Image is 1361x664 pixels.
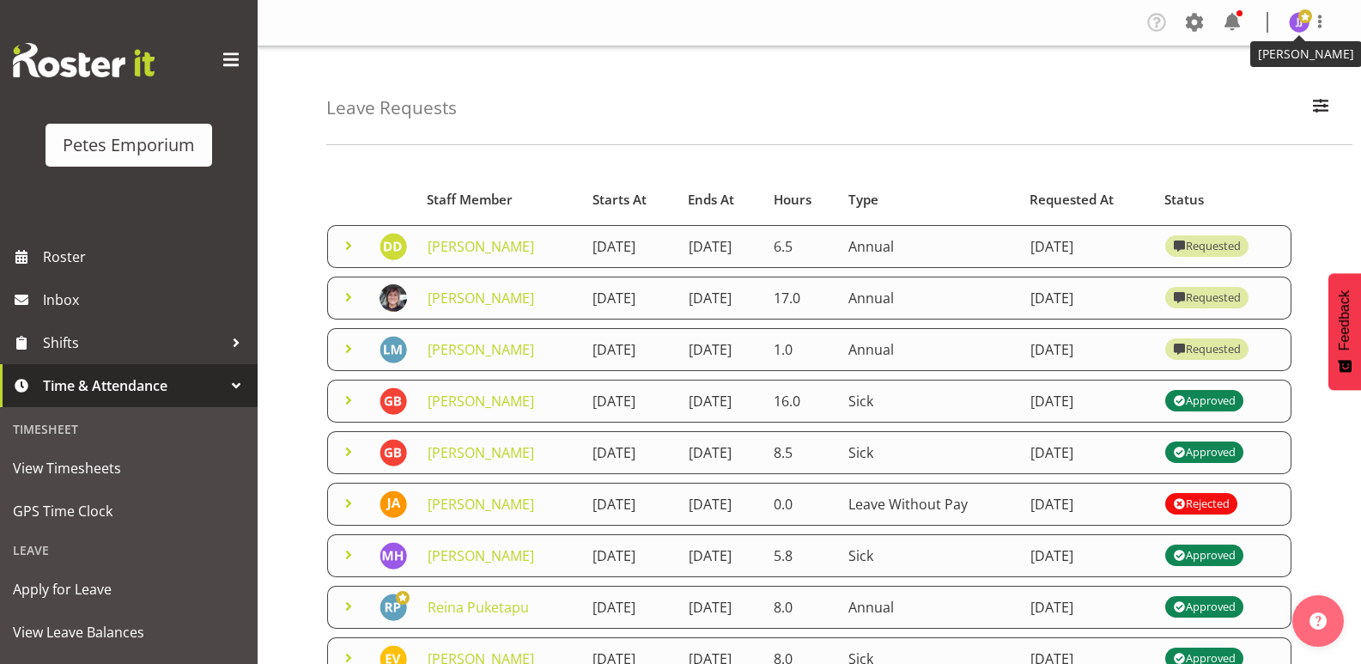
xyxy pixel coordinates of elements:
td: 17.0 [763,277,838,320]
td: [DATE] [582,277,677,320]
td: Sick [838,380,1020,423]
a: GPS Time Clock [4,490,253,533]
a: [PERSON_NAME] [428,392,534,411]
div: Petes Emporium [63,132,195,158]
span: Shifts [43,330,223,356]
div: Approved [1173,391,1235,411]
td: [DATE] [1020,277,1155,320]
span: Ends At [688,190,734,210]
a: View Timesheets [4,447,253,490]
div: Leave [4,533,253,568]
td: 8.5 [763,431,838,474]
a: Reina Puketapu [428,598,529,617]
img: gillian-byford11184.jpg [380,387,407,415]
img: reina-puketapu721.jpg [380,594,407,621]
span: Feedback [1337,290,1352,350]
a: [PERSON_NAME] [428,340,534,359]
td: Annual [838,225,1020,268]
td: [DATE] [582,225,677,268]
div: Approved [1173,442,1235,463]
td: Annual [838,277,1020,320]
div: Approved [1173,597,1235,618]
td: [DATE] [678,483,764,526]
td: [DATE] [1020,328,1155,371]
span: Starts At [592,190,647,210]
td: 16.0 [763,380,838,423]
td: Leave Without Pay [838,483,1020,526]
span: Staff Member [427,190,513,210]
span: Requested At [1030,190,1114,210]
a: [PERSON_NAME] [428,237,534,256]
td: 8.0 [763,586,838,629]
td: [DATE] [678,534,764,577]
img: jeseryl-armstrong10788.jpg [380,490,407,518]
td: 0.0 [763,483,838,526]
img: michelle-whaleb4506e5af45ffd00a26cc2b6420a9100.png [380,284,407,312]
span: Roster [43,244,249,270]
td: [DATE] [1020,225,1155,268]
img: gillian-byford11184.jpg [380,439,407,466]
img: lianne-morete5410.jpg [380,336,407,363]
span: Hours [774,190,811,210]
div: Rejected [1173,494,1229,515]
button: Filter Employees [1303,89,1339,127]
td: [DATE] [678,277,764,320]
img: Rosterit website logo [13,43,155,77]
td: Sick [838,431,1020,474]
a: [PERSON_NAME] [428,495,534,514]
td: [DATE] [582,483,677,526]
td: [DATE] [678,328,764,371]
td: 1.0 [763,328,838,371]
td: [DATE] [1020,483,1155,526]
td: [DATE] [582,586,677,629]
a: View Leave Balances [4,611,253,654]
td: [DATE] [678,380,764,423]
img: janelle-jonkers702.jpg [1289,12,1309,33]
td: Annual [838,328,1020,371]
a: [PERSON_NAME] [428,289,534,308]
span: View Leave Balances [13,619,245,645]
div: Approved [1173,545,1235,566]
a: [PERSON_NAME] [428,546,534,565]
span: Inbox [43,287,249,313]
td: 5.8 [763,534,838,577]
span: Time & Attendance [43,373,223,399]
span: Status [1164,190,1204,210]
div: Requested [1173,236,1240,257]
td: [DATE] [1020,431,1155,474]
td: [DATE] [1020,534,1155,577]
td: [DATE] [678,431,764,474]
img: help-xxl-2.png [1309,612,1327,630]
button: Feedback - Show survey [1328,273,1361,390]
td: [DATE] [678,586,764,629]
td: [DATE] [582,328,677,371]
a: Apply for Leave [4,568,253,611]
span: GPS Time Clock [13,498,245,524]
div: Requested [1173,339,1240,360]
td: [DATE] [582,380,677,423]
td: Annual [838,586,1020,629]
td: [DATE] [1020,380,1155,423]
td: [DATE] [678,225,764,268]
div: Timesheet [4,411,253,447]
span: Apply for Leave [13,576,245,602]
img: mackenzie-halford4471.jpg [380,542,407,570]
td: [DATE] [582,534,677,577]
div: Requested [1173,288,1240,308]
h4: Leave Requests [326,98,457,118]
td: 6.5 [763,225,838,268]
span: Type [848,190,878,210]
span: View Timesheets [13,455,245,481]
td: [DATE] [582,431,677,474]
td: Sick [838,534,1020,577]
img: danielle-donselaar8920.jpg [380,233,407,260]
a: [PERSON_NAME] [428,443,534,462]
td: [DATE] [1020,586,1155,629]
